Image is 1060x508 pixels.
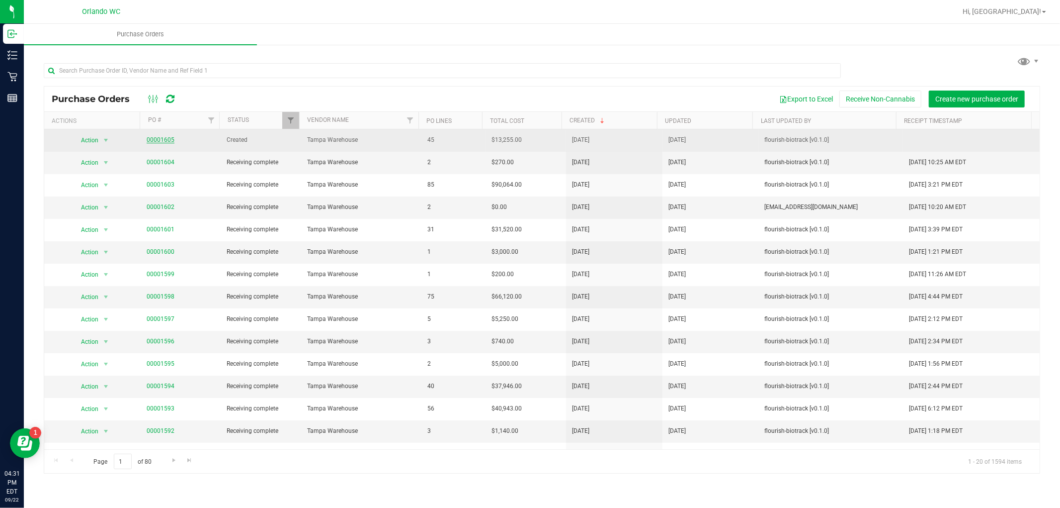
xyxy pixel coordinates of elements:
span: 2 [427,203,480,212]
a: Created [570,117,606,124]
span: select [100,447,112,461]
span: Receiving complete [227,292,295,302]
a: 00001593 [147,405,174,412]
span: flourish-biotrack [v0.1.0] [765,337,897,346]
p: 09/22 [4,496,19,504]
span: flourish-biotrack [v0.1.0] [765,314,897,324]
span: [DATE] 3:21 PM EDT [909,180,963,190]
span: [DATE] 2:12 PM EDT [909,314,963,324]
span: Action [73,290,99,304]
span: flourish-biotrack [v0.1.0] [765,225,897,234]
a: PO # [148,116,161,123]
span: Tampa Warehouse [307,247,415,257]
span: $37,946.00 [491,382,522,391]
span: [DATE] [572,225,589,234]
span: 75 [427,292,480,302]
a: 00001603 [147,181,174,188]
span: Receiving complete [227,203,295,212]
span: Receiving complete [227,314,295,324]
span: select [100,335,112,349]
span: $5,000.00 [491,359,518,369]
span: $13,255.00 [491,135,522,145]
span: flourish-biotrack [v0.1.0] [765,382,897,391]
input: 1 [114,454,132,469]
span: [DATE] [572,337,589,346]
span: Tampa Warehouse [307,180,415,190]
span: [DATE] [668,359,686,369]
span: [DATE] [668,135,686,145]
span: select [100,201,112,214]
span: [DATE] [572,426,589,436]
div: Actions [52,117,136,124]
span: [DATE] [572,247,589,257]
span: [DATE] [572,158,589,167]
span: 3 [427,426,480,436]
span: [DATE] [668,426,686,436]
a: Receipt Timestamp [904,117,962,124]
a: 00001594 [147,383,174,390]
inline-svg: Inbound [7,29,17,39]
a: 00001602 [147,203,174,210]
span: 1 [427,247,480,257]
span: Page of 80 [85,454,160,469]
span: Hi, [GEOGRAPHIC_DATA]! [963,7,1041,15]
span: flourish-biotrack [v0.1.0] [765,180,897,190]
span: [DATE] [668,225,686,234]
span: Action [73,268,99,282]
span: [EMAIL_ADDRESS][DOMAIN_NAME] [765,203,897,212]
span: Action [73,335,99,349]
span: Tampa Warehouse [307,292,415,302]
a: 00001605 [147,136,174,143]
a: 00001600 [147,248,174,255]
button: Export to Excel [773,91,839,107]
span: flourish-biotrack [v0.1.0] [765,292,897,302]
a: 00001592 [147,427,174,434]
span: Receiving complete [227,382,295,391]
span: 31 [427,225,480,234]
span: Tampa Warehouse [307,158,415,167]
span: Action [73,156,99,170]
a: 00001596 [147,338,174,345]
span: [DATE] 11:26 AM EDT [909,270,966,279]
a: Filter [402,112,418,129]
span: Tampa Warehouse [307,270,415,279]
span: [DATE] [572,203,589,212]
span: 2 [427,158,480,167]
span: select [100,402,112,416]
span: [DATE] 10:25 AM EDT [909,158,966,167]
span: Action [73,245,99,259]
span: 1 - 20 of 1594 items [960,454,1030,469]
inline-svg: Reports [7,93,17,103]
span: flourish-biotrack [v0.1.0] [765,158,897,167]
span: Action [73,424,99,438]
span: Receiving complete [227,225,295,234]
span: $5,250.00 [491,314,518,324]
a: PO Lines [426,117,452,124]
a: Vendor Name [307,116,349,123]
span: [DATE] 6:12 PM EDT [909,404,963,413]
a: 00001598 [147,293,174,300]
span: select [100,245,112,259]
a: 00001604 [147,159,174,166]
a: Filter [203,112,219,129]
span: Tampa Warehouse [307,203,415,212]
span: $270.00 [491,158,514,167]
span: flourish-biotrack [v0.1.0] [765,404,897,413]
span: [DATE] 2:44 PM EDT [909,382,963,391]
a: Total Cost [490,117,524,124]
span: [DATE] [668,404,686,413]
span: 1 [427,270,480,279]
span: [DATE] 4:44 PM EDT [909,292,963,302]
span: 5 [427,314,480,324]
span: $200.00 [491,270,514,279]
span: Tampa Warehouse [307,359,415,369]
span: Action [73,357,99,371]
span: select [100,156,112,170]
a: 00001599 [147,271,174,278]
span: Receiving complete [227,270,295,279]
span: $740.00 [491,337,514,346]
inline-svg: Retail [7,72,17,82]
a: Last Updated By [761,117,811,124]
span: [DATE] 3:39 PM EDT [909,225,963,234]
span: select [100,178,112,192]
